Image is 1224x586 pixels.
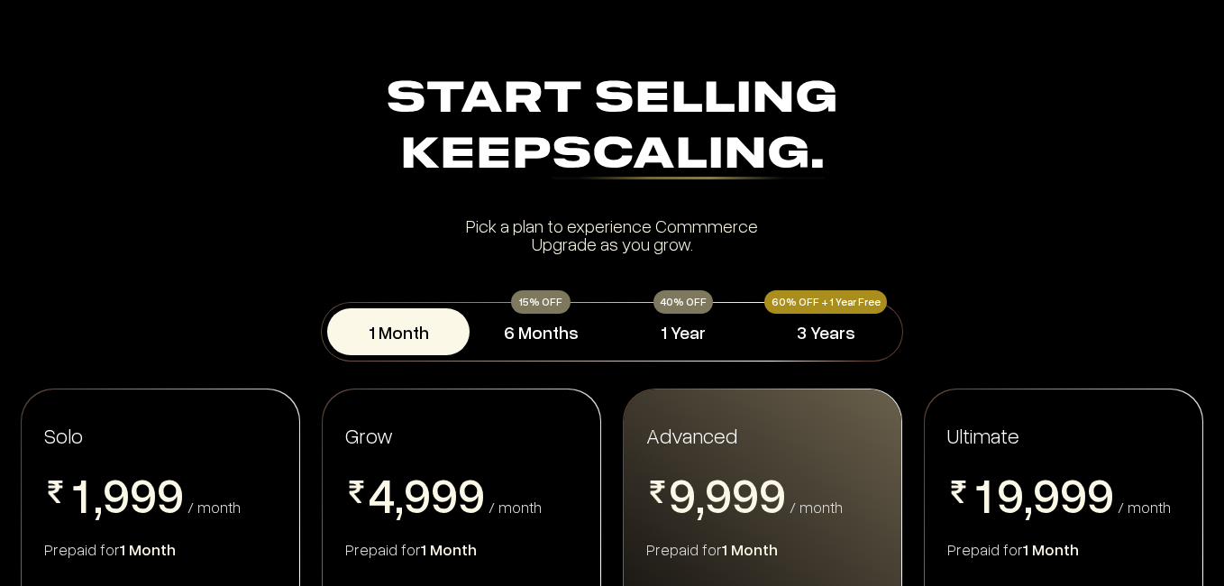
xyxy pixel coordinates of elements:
[109,128,1115,184] div: Keep
[511,290,571,314] div: 15% OFF
[732,470,759,518] span: 9
[1023,539,1079,559] span: 1 Month
[109,72,1115,184] div: Start Selling
[120,539,176,559] span: 1 Month
[1024,470,1033,524] span: ,
[44,538,277,560] div: Prepaid for
[345,422,393,448] span: Grow
[997,470,1024,518] span: 9
[552,134,825,179] div: Scaling.
[646,481,669,503] img: pricing-rupee
[187,499,241,515] div: / month
[1060,470,1087,518] span: 9
[764,290,887,314] div: 60% OFF + 1 Year Free
[1118,499,1171,515] div: / month
[67,470,94,518] span: 1
[489,499,542,515] div: / month
[395,470,404,524] span: ,
[458,470,485,518] span: 9
[696,470,705,524] span: ,
[130,470,157,518] span: 9
[345,538,578,560] div: Prepaid for
[646,538,879,560] div: Prepaid for
[669,470,696,518] span: 9
[947,538,1180,560] div: Prepaid for
[103,470,130,518] span: 9
[790,499,843,515] div: / month
[1033,470,1060,518] span: 9
[470,308,612,355] button: 6 Months
[44,481,67,503] img: pricing-rupee
[970,470,997,518] span: 1
[368,518,395,567] span: 5
[947,481,970,503] img: pricing-rupee
[421,539,477,559] span: 1 Month
[368,470,395,518] span: 4
[327,308,470,355] button: 1 Month
[947,421,1019,449] span: Ultimate
[431,470,458,518] span: 9
[109,216,1115,252] div: Pick a plan to experience Commmerce Upgrade as you grow.
[754,308,897,355] button: 3 Years
[970,518,997,567] span: 2
[44,422,83,448] span: Solo
[404,470,431,518] span: 9
[157,470,184,518] span: 9
[345,481,368,503] img: pricing-rupee
[94,470,103,524] span: ,
[759,470,786,518] span: 9
[722,539,778,559] span: 1 Month
[653,290,713,314] div: 40% OFF
[67,518,94,567] span: 2
[705,470,732,518] span: 9
[646,421,737,449] span: Advanced
[1087,470,1114,518] span: 9
[612,308,754,355] button: 1 Year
